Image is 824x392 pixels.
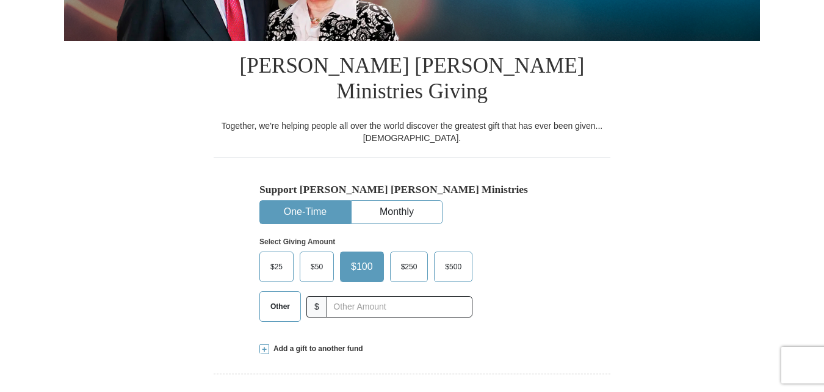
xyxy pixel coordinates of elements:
[306,296,327,318] span: $
[259,183,565,196] h5: Support [PERSON_NAME] [PERSON_NAME] Ministries
[264,258,289,276] span: $25
[264,297,296,316] span: Other
[327,296,472,318] input: Other Amount
[260,201,350,223] button: One-Time
[214,120,610,144] div: Together, we're helping people all over the world discover the greatest gift that has ever been g...
[345,258,379,276] span: $100
[214,41,610,120] h1: [PERSON_NAME] [PERSON_NAME] Ministries Giving
[259,238,335,246] strong: Select Giving Amount
[395,258,424,276] span: $250
[439,258,468,276] span: $500
[352,201,442,223] button: Monthly
[269,344,363,354] span: Add a gift to another fund
[305,258,329,276] span: $50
